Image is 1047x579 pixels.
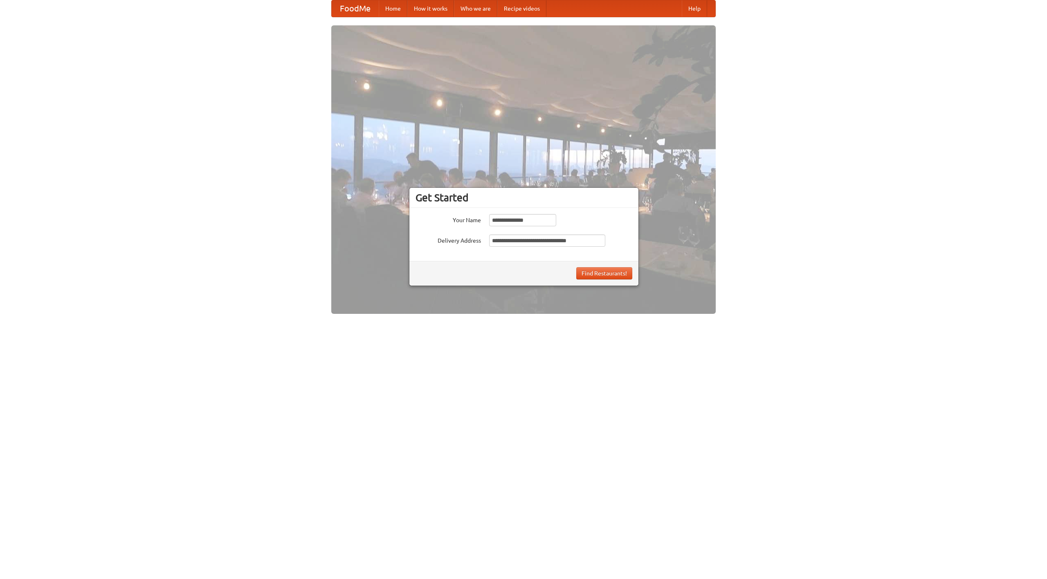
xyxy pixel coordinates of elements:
a: How it works [407,0,454,17]
a: Home [379,0,407,17]
h3: Get Started [416,191,632,204]
a: Help [682,0,707,17]
a: Recipe videos [497,0,546,17]
a: FoodMe [332,0,379,17]
label: Your Name [416,214,481,224]
a: Who we are [454,0,497,17]
button: Find Restaurants! [576,267,632,279]
label: Delivery Address [416,234,481,245]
